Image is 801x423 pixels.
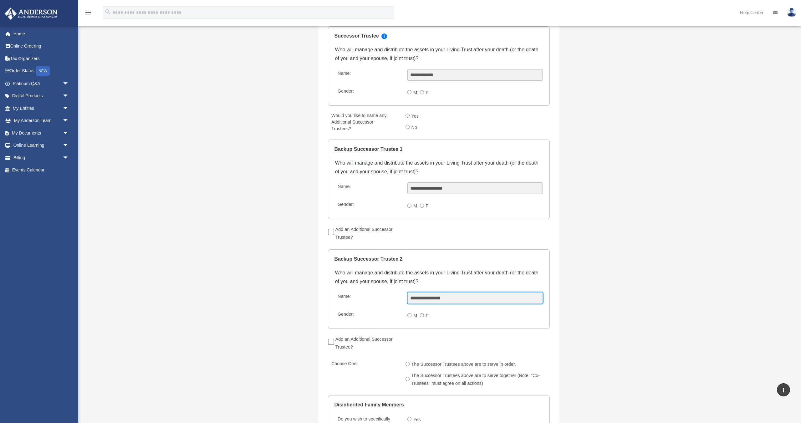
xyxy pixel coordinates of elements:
label: The Successor Trustees above are to serve together (Note: "Co-Trustees" must agree on all actions) [410,371,553,388]
span: arrow_drop_down [63,90,75,103]
label: Gender: [335,200,402,212]
label: M [411,311,420,321]
a: Order StatusNEW [4,65,78,78]
span: arrow_drop_down [63,115,75,127]
label: Name: [335,69,402,81]
legend: Disinherited Family Members [334,395,543,414]
i: vertical_align_top [780,386,787,393]
a: My Entitiesarrow_drop_down [4,102,78,115]
a: Home [4,28,78,40]
a: Billingarrow_drop_down [4,151,78,164]
img: User Pic [787,8,796,17]
i: menu [84,9,92,16]
label: M [411,201,420,211]
img: Anderson Advisors Platinum Portal [3,8,59,20]
span: arrow_drop_down [63,151,75,164]
a: Tax Organizers [4,52,78,65]
label: F [424,311,431,321]
legend: Backup Successor Trustee 2 [334,250,543,268]
legend: Backup Successor Trustee 1 [334,140,543,159]
span: arrow_drop_down [63,139,75,152]
i: search [105,8,111,15]
a: Digital Productsarrow_drop_down [4,90,78,102]
span: arrow_drop_down [63,102,75,115]
label: Add an Additional Successor Trustee? [334,225,405,242]
label: Add an Additional Successor Trustee? [334,334,405,352]
a: My Documentsarrow_drop_down [4,127,78,139]
label: Yes [410,111,421,121]
a: menu [84,11,92,16]
a: Online Ordering [4,40,78,53]
label: Gender: [335,87,402,99]
span: arrow_drop_down [63,77,75,90]
label: Name: [335,292,402,304]
span: arrow_drop_down [63,127,75,140]
label: The Successor Trustees above are to serve in order. [410,360,519,370]
a: Platinum Q&Aarrow_drop_down [4,77,78,90]
div: NEW [36,66,50,76]
legend: Successor Trustee [334,27,543,45]
a: Online Learningarrow_drop_down [4,139,78,152]
a: My Anderson Teamarrow_drop_down [4,115,78,127]
a: Events Calendar [4,164,78,176]
label: F [424,88,431,98]
a: vertical_align_top [777,383,790,396]
label: Name: [335,182,402,194]
label: M [411,88,420,98]
label: F [424,201,431,211]
label: Gender: [335,310,402,322]
label: Would you like to name any Additional Successor Trustees? [329,111,394,134]
label: No [410,123,420,133]
label: Choose One: [329,360,400,390]
span: i [381,33,387,39]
